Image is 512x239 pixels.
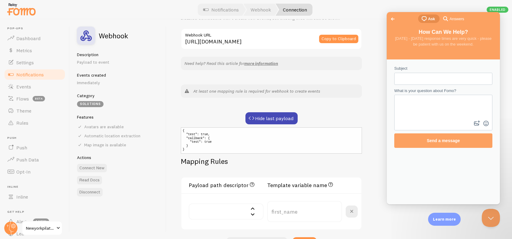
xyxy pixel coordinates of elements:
[16,84,31,90] span: Events
[4,191,66,203] a: Inline
[267,201,342,222] input: first_name
[34,3,41,10] span: chat-square
[4,154,66,166] a: Push Data
[22,221,62,235] a: Newyorkpilates
[40,126,73,131] span: Send a message
[16,194,28,200] span: Inline
[16,108,31,114] span: Theme
[33,96,45,101] span: beta
[26,225,55,232] span: Newyorkpilates
[95,107,104,116] button: Emoji Picker
[16,120,28,126] span: Rules
[4,56,66,69] a: Settings
[41,4,48,10] span: Ask
[4,81,66,93] a: Events
[77,155,159,160] h5: Actions
[77,133,159,139] div: Automatic location extraction
[267,181,334,189] h3: Template variable name
[86,107,95,116] button: Attach a file
[184,60,358,66] p: Need help? Read this article for
[482,209,500,227] iframe: Help Scout Beacon - Close
[77,114,159,120] h5: Features
[33,218,49,225] span: 1 new
[77,72,159,78] h5: Events created
[77,176,102,184] a: Read Docs
[244,61,278,66] a: more information
[8,54,21,59] span: Subject
[55,3,62,10] span: search-medium
[7,185,66,189] span: Inline
[8,53,106,136] form: Contact form
[16,47,32,53] span: Metrics
[4,32,66,44] a: Dashboard
[4,142,66,154] a: Push
[77,52,159,57] h5: Description
[77,164,107,172] button: Connect New
[16,72,44,78] span: Notifications
[63,4,77,10] span: Answers
[16,35,40,41] span: Dashboard
[4,117,66,129] a: Rules
[77,93,159,98] h5: Category
[16,169,30,175] span: Opt-In
[77,80,159,86] p: Immediately
[32,17,82,23] span: How Can We Help?
[77,124,159,129] div: Avatars are available
[181,28,362,39] label: Webhook URL
[4,166,66,178] a: Opt-In
[428,213,461,226] div: Learn more
[319,35,358,43] button: Copy to Clipboard
[77,27,95,45] img: fomo_icons_custom_webhook.svg
[77,101,104,107] div: Solutions
[16,96,29,102] span: Flows
[7,27,66,30] span: Pop-ups
[16,59,34,65] span: Settings
[16,218,29,225] span: Alerts
[8,121,106,136] button: Send a message
[7,210,66,214] span: Get Help
[189,181,264,189] h3: Payload path descriptor
[8,24,105,35] span: [DATE] - [DATE] response times are very quick - please be patient with us on the weekend.
[77,59,159,65] p: Payload to event
[4,215,66,228] a: Alerts 1 new
[4,93,66,105] a: Flows beta
[16,157,39,163] span: Push Data
[99,32,128,39] h2: Webhook
[2,3,10,11] span: Go back
[77,142,159,148] div: Map image is available
[193,88,320,94] em: At least one mapping rule is required for webhook to create events
[8,76,69,81] span: What is your question about Fomo?
[6,2,37,17] img: fomo-relay-logo-orange.svg
[8,83,105,107] textarea: What is your question about Fomo?
[7,136,66,140] span: Push
[245,112,298,124] button: Hide last payload
[16,145,27,151] span: Push
[77,188,103,196] button: Disconnect
[181,127,362,154] pre: { "test": true, "callback": { "test": true } }
[181,157,228,166] h2: Mapping Rules
[4,69,66,81] a: Notifications
[4,44,66,56] a: Metrics
[4,105,66,117] a: Theme
[433,216,456,222] p: Learn more
[387,12,500,204] iframe: Help Scout Beacon - Live Chat, Contact Form, and Knowledge Base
